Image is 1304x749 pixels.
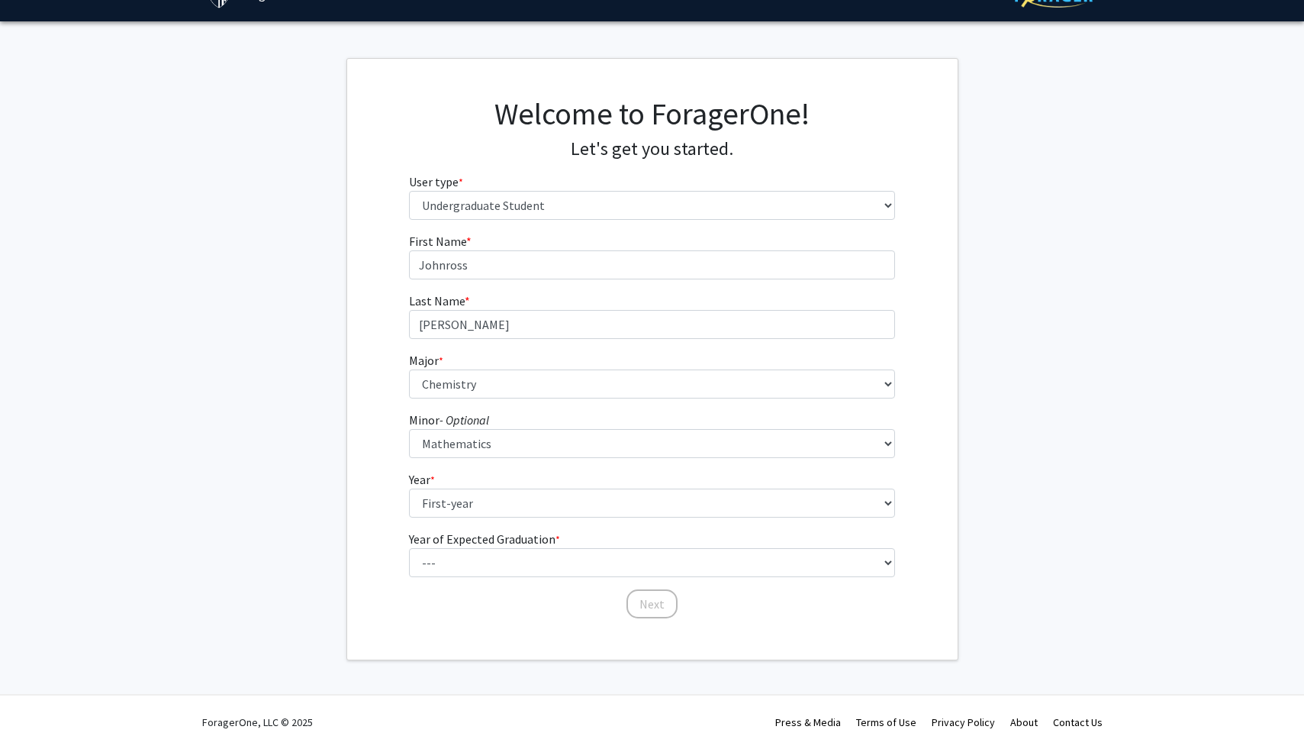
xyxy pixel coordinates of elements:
span: Last Name [409,293,465,308]
a: About [1010,715,1038,729]
label: User type [409,173,463,191]
span: First Name [409,234,466,249]
a: Press & Media [775,715,841,729]
label: Minor [409,411,489,429]
button: Next [626,589,678,618]
i: - Optional [439,412,489,428]
label: Major [409,351,443,370]
label: Year [409,470,435,489]
a: Contact Us [1053,715,1103,729]
a: Terms of Use [856,715,916,729]
label: Year of Expected Graduation [409,530,560,548]
a: Privacy Policy [932,715,995,729]
h4: Let's get you started. [409,138,895,160]
iframe: Chat [11,680,65,738]
h1: Welcome to ForagerOne! [409,95,895,132]
div: ForagerOne, LLC © 2025 [202,696,313,749]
